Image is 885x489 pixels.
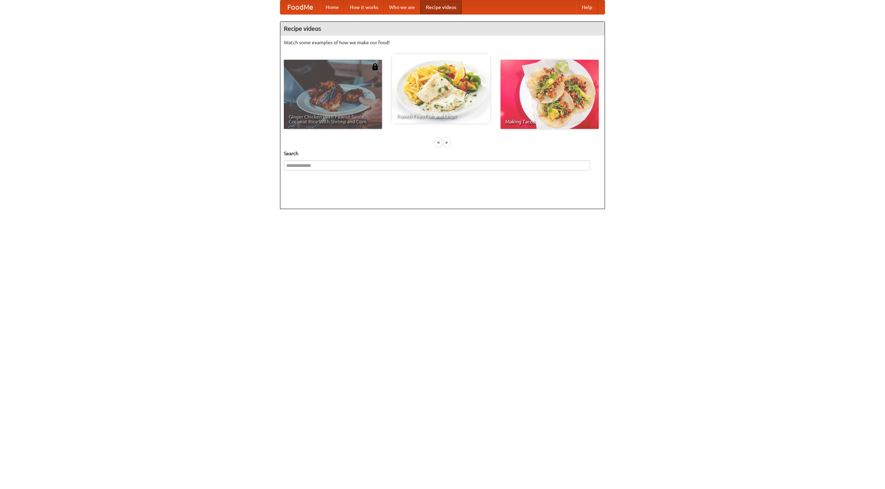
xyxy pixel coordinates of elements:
a: How it works [344,0,384,14]
a: Home [320,0,344,14]
div: « [435,138,441,147]
a: FoodMe [280,0,320,14]
h5: Search [284,150,601,157]
a: Who we are [384,0,420,14]
span: French Fries Fish and Chips [397,114,485,119]
div: » [444,138,450,147]
a: Making Tacos [501,60,599,129]
img: 483408.png [372,63,379,70]
span: Making Tacos [505,119,594,124]
a: French Fries Fish and Chips [392,54,490,123]
a: Help [576,0,598,14]
h4: Recipe videos [280,22,605,36]
a: Recipe videos [420,0,462,14]
p: Watch some examples of how we make our food! [284,39,601,46]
